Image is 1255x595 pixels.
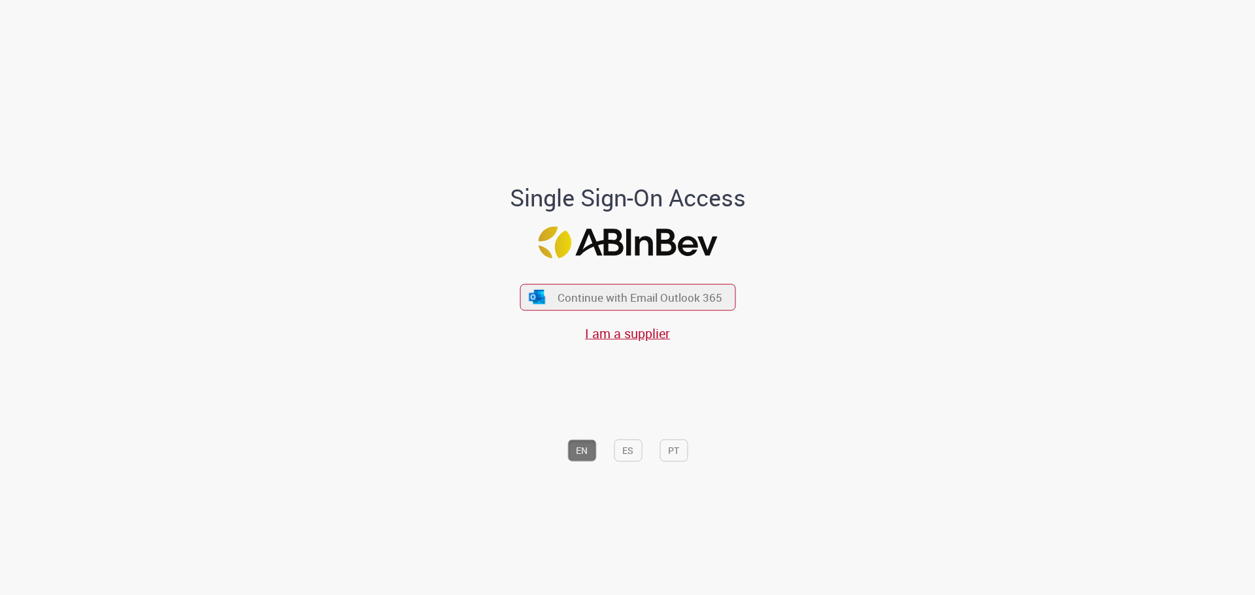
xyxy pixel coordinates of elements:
button: EN [567,439,596,461]
span: Continue with Email Outlook 365 [558,290,722,305]
button: ES [614,439,642,461]
a: I am a supplier [585,325,670,342]
img: Logo ABInBev [538,226,717,258]
h1: Single Sign-On Access [446,185,809,211]
button: ícone Azure/Microsoft 360 Continue with Email Outlook 365 [520,283,735,310]
button: PT [660,439,688,461]
img: ícone Azure/Microsoft 360 [528,290,546,304]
